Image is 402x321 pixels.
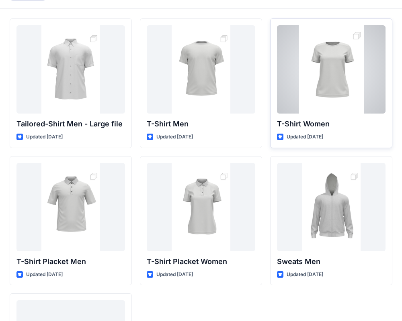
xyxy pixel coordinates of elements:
p: Updated [DATE] [26,133,63,141]
p: Sweats Men [277,256,386,267]
p: Updated [DATE] [287,133,323,141]
p: T-Shirt Placket Women [147,256,255,267]
a: T-Shirt Placket Women [147,163,255,251]
a: T-Shirt Men [147,25,255,114]
p: T-Shirt Women [277,118,386,130]
a: T-Shirt Women [277,25,386,114]
p: T-Shirt Placket Men [16,256,125,267]
a: T-Shirt Placket Men [16,163,125,251]
p: Updated [DATE] [26,270,63,279]
a: Sweats Men [277,163,386,251]
p: Updated [DATE] [156,270,193,279]
a: Tailored-Shirt Men - Large file [16,25,125,114]
p: Tailored-Shirt Men - Large file [16,118,125,130]
p: T-Shirt Men [147,118,255,130]
p: Updated [DATE] [287,270,323,279]
p: Updated [DATE] [156,133,193,141]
